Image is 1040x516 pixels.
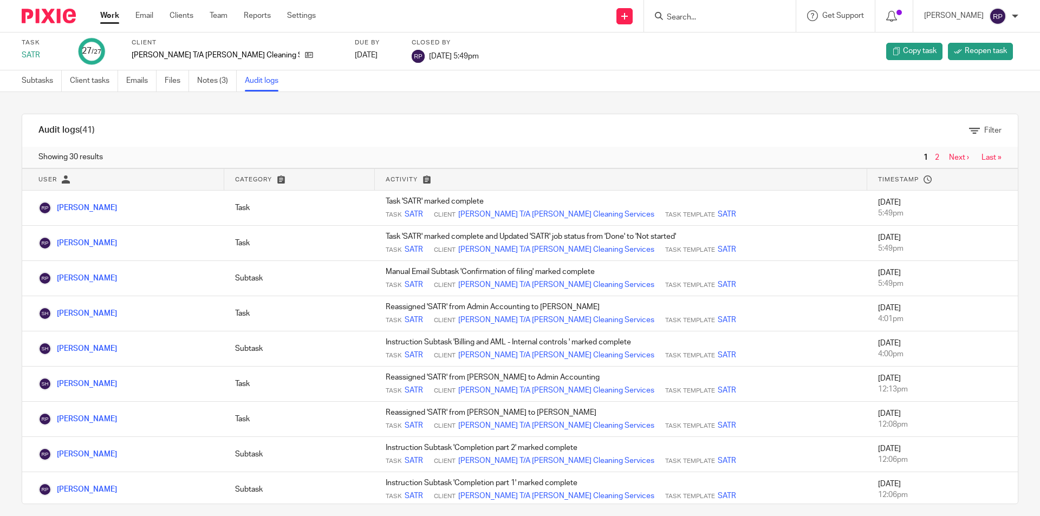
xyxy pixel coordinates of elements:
[886,43,942,60] a: Copy task
[375,331,867,367] td: Instruction Subtask 'Billing and AML - Internal controls ' marked complete
[22,9,76,23] img: Pixie
[458,244,654,255] a: [PERSON_NAME] T/A [PERSON_NAME] Cleaning Services
[822,12,864,19] span: Get Support
[665,457,715,466] span: Task Template
[718,279,736,290] a: SATR
[405,279,423,290] a: SATR
[405,385,423,396] a: SATR
[924,10,984,21] p: [PERSON_NAME]
[867,437,1018,472] td: [DATE]
[718,420,736,431] a: SATR
[355,50,398,61] div: [DATE]
[434,492,456,501] span: Client
[38,415,117,423] a: [PERSON_NAME]
[878,208,1007,219] div: 5:49pm
[386,387,402,395] span: Task
[92,49,101,55] small: /27
[434,281,456,290] span: Client
[878,454,1007,465] div: 12:06pm
[38,413,51,426] img: Ruby Price
[405,244,423,255] a: SATR
[287,10,316,21] a: Settings
[82,45,101,57] div: 27
[878,313,1007,324] div: 4:01pm
[386,457,402,466] span: Task
[878,177,919,182] span: Timestamp
[386,351,402,360] span: Task
[867,367,1018,402] td: [DATE]
[38,486,117,493] a: [PERSON_NAME]
[170,10,193,21] a: Clients
[38,177,57,182] span: User
[38,310,117,317] a: [PERSON_NAME]
[375,296,867,331] td: Reassigned 'SATR' from Admin Accounting to [PERSON_NAME]
[375,191,867,226] td: Task 'SATR' marked complete
[224,472,375,507] td: Subtask
[718,244,736,255] a: SATR
[224,367,375,402] td: Task
[244,10,271,21] a: Reports
[867,296,1018,331] td: [DATE]
[867,402,1018,437] td: [DATE]
[405,350,423,361] a: SATR
[126,70,157,92] a: Emails
[405,420,423,431] a: SATR
[718,315,736,325] a: SATR
[224,296,375,331] td: Task
[132,38,341,47] label: Client
[458,315,654,325] a: [PERSON_NAME] T/A [PERSON_NAME] Cleaning Services
[434,351,456,360] span: Client
[665,281,715,290] span: Task Template
[981,154,1002,161] a: Last »
[375,226,867,261] td: Task 'SATR' marked complete and Updated 'SATR' job status from 'Done' to 'Not started'
[197,70,237,92] a: Notes (3)
[665,246,715,254] span: Task Template
[878,243,1007,254] div: 5:49pm
[665,422,715,430] span: Task Template
[224,261,375,296] td: Subtask
[386,281,402,290] span: Task
[867,472,1018,507] td: [DATE]
[434,457,456,466] span: Client
[412,50,425,63] img: svg%3E
[405,455,423,466] a: SATR
[355,38,398,47] label: Due by
[878,349,1007,360] div: 4:00pm
[429,52,479,60] span: [DATE] 5:49pm
[965,45,1007,56] span: Reopen task
[718,209,736,220] a: SATR
[458,420,654,431] a: [PERSON_NAME] T/A [PERSON_NAME] Cleaning Services
[38,448,51,461] img: Ruby Price
[375,367,867,402] td: Reassigned 'SATR' from [PERSON_NAME] to Admin Accounting
[666,13,763,23] input: Search
[135,10,153,21] a: Email
[386,246,402,254] span: Task
[386,316,402,325] span: Task
[665,211,715,219] span: Task Template
[935,154,939,161] a: 2
[878,384,1007,395] div: 12:13pm
[386,177,418,182] span: Activity
[903,45,937,56] span: Copy task
[665,316,715,325] span: Task Template
[458,209,654,220] a: [PERSON_NAME] T/A [PERSON_NAME] Cleaning Services
[375,472,867,507] td: Instruction Subtask 'Completion part 1' marked complete
[38,275,117,282] a: [PERSON_NAME]
[458,279,654,290] a: [PERSON_NAME] T/A [PERSON_NAME] Cleaning Services
[38,204,117,212] a: [PERSON_NAME]
[921,151,931,164] span: 1
[405,315,423,325] a: SATR
[665,492,715,501] span: Task Template
[224,331,375,367] td: Subtask
[434,387,456,395] span: Client
[867,191,1018,226] td: [DATE]
[38,342,51,355] img: Sarah Holmes
[878,278,1007,289] div: 5:49pm
[38,483,51,496] img: Ruby Price
[458,491,654,501] a: [PERSON_NAME] T/A [PERSON_NAME] Cleaning Services
[984,127,1002,134] span: Filter
[412,38,479,47] label: Closed by
[458,385,654,396] a: [PERSON_NAME] T/A [PERSON_NAME] Cleaning Services
[386,211,402,219] span: Task
[38,345,117,352] a: [PERSON_NAME]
